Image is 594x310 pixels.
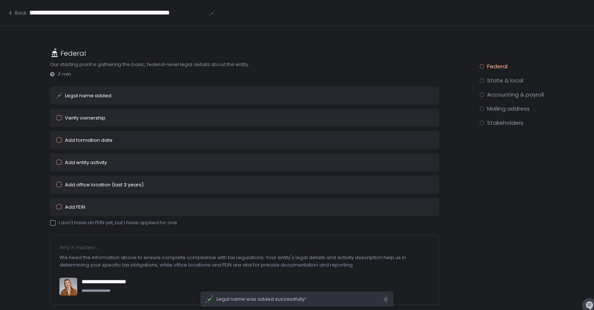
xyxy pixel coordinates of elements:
span: Legal name was added successfully! [216,296,383,303]
div: Add entity activity [65,160,107,165]
div: Add FEIN [65,205,85,209]
div: Legal name added [65,93,111,98]
div: Verify ownership [65,115,105,120]
span: State & local [487,77,523,84]
h1: Federal [61,48,86,58]
span: Accounting & payroll [487,91,544,98]
div: 3 min [50,71,439,78]
div: Add office location (last 3 years) [65,182,144,187]
span: Federal [487,63,507,70]
div: Add formation date [65,138,112,143]
button: Back [7,10,27,16]
div: Why it matters ... [59,244,430,251]
span: Stakeholders [487,119,523,127]
span: Mailing address [487,105,530,112]
div: We need the information above to ensure complete compliance with tax regulations. Your entity's l... [59,251,430,272]
div: Our starting point is gathering the basic, federal-level legal details about the entity. [50,61,439,68]
svg: close [383,295,389,303]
